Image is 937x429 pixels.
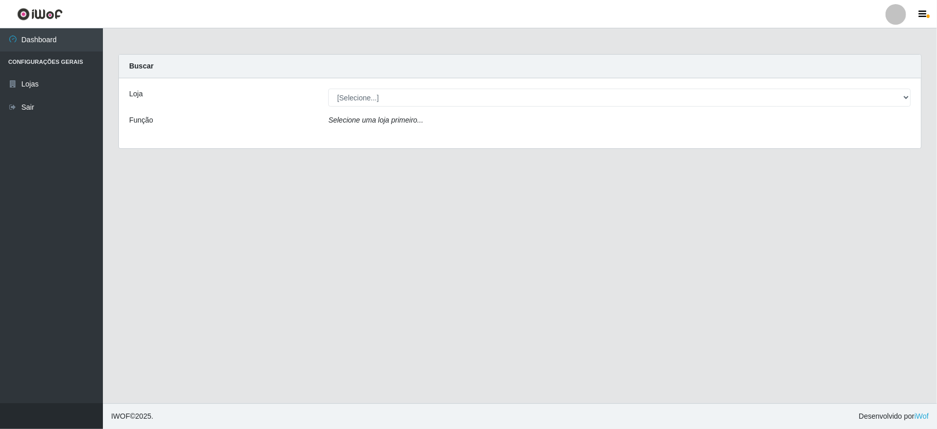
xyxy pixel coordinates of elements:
[859,411,929,422] span: Desenvolvido por
[111,412,130,420] span: IWOF
[328,116,423,124] i: Selecione uma loja primeiro...
[111,411,153,422] span: © 2025 .
[129,115,153,126] label: Função
[914,412,929,420] a: iWof
[129,62,153,70] strong: Buscar
[129,89,143,99] label: Loja
[17,8,63,21] img: CoreUI Logo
